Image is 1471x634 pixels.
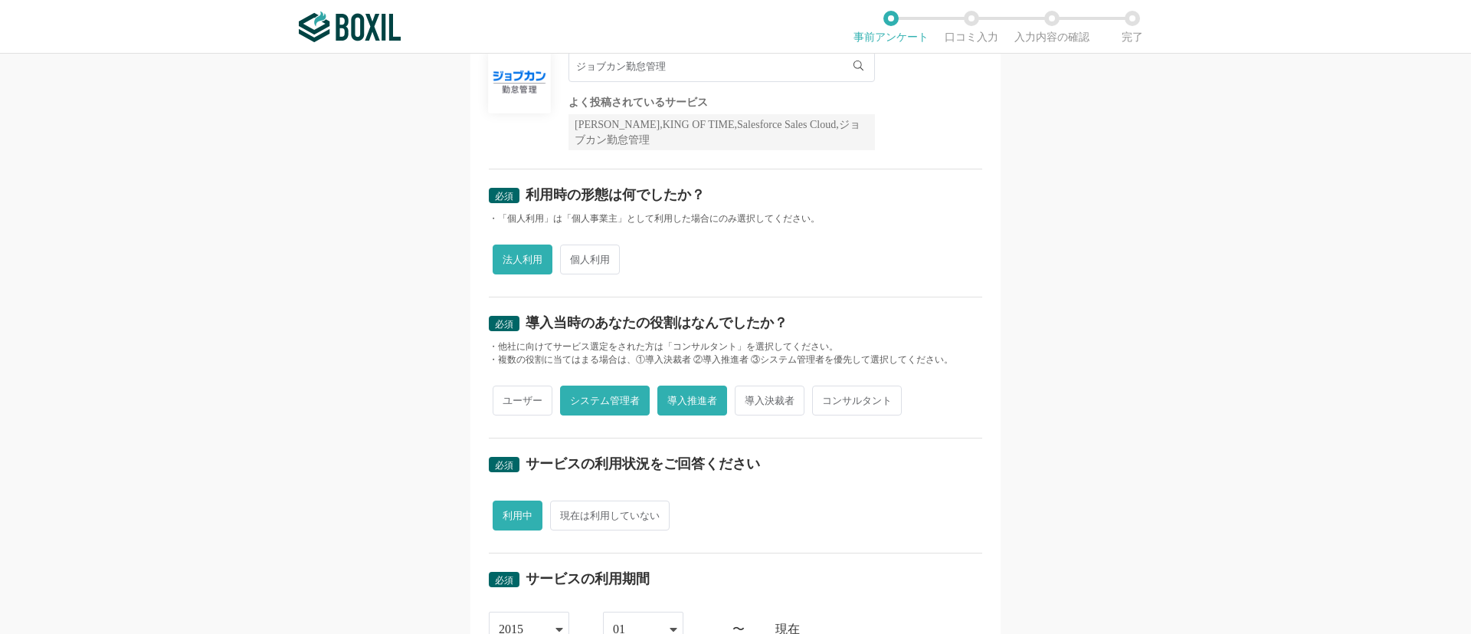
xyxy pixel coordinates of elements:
[812,386,902,416] span: コンサルタント
[526,188,705,202] div: 利用時の形態は何でしたか？
[495,460,513,471] span: 必須
[560,245,620,274] span: 個人利用
[526,316,788,330] div: 導入当時のあなたの役割はなんでしたか？
[495,191,513,202] span: 必須
[493,245,552,274] span: 法人利用
[299,11,401,42] img: ボクシルSaaS_ロゴ
[493,501,542,531] span: 利用中
[657,386,727,416] span: 導入推進者
[1092,11,1172,43] li: 完了
[560,386,650,416] span: システム管理者
[931,11,1011,43] li: 口コミ入力
[495,575,513,586] span: 必須
[526,572,650,586] div: サービスの利用期間
[735,386,804,416] span: 導入決裁者
[568,97,875,108] div: よく投稿されているサービス
[489,353,982,366] div: ・複数の役割に当てはまる場合は、①導入決裁者 ②導入推進者 ③システム管理者を優先して選択してください。
[493,386,552,416] span: ユーザー
[568,51,875,82] input: サービス名で検索
[526,457,760,471] div: サービスの利用状況をご回答ください
[489,340,982,353] div: ・他社に向けてサービス選定をされた方は「コンサルタント」を選択してください。
[1011,11,1092,43] li: 入力内容の確認
[489,212,982,225] div: ・「個人利用」は「個人事業主」として利用した場合にのみ選択してください。
[550,501,670,531] span: 現在は利用していない
[495,319,513,330] span: 必須
[850,11,931,43] li: 事前アンケート
[568,114,875,150] div: [PERSON_NAME],KING OF TIME,Salesforce Sales Cloud,ジョブカン勤怠管理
